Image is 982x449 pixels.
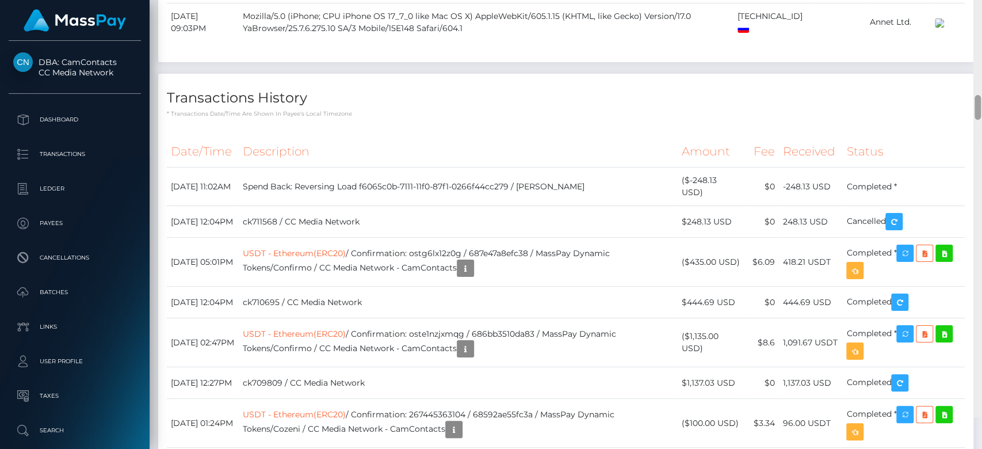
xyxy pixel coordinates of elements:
a: Cancellations [9,243,141,272]
td: $0 [744,287,778,318]
a: Payees [9,209,141,238]
a: Taxes [9,382,141,410]
td: ($1,135.00 USD) [678,318,744,367]
td: ck709809 / CC Media Network [239,367,678,399]
a: Transactions [9,140,141,169]
p: Taxes [13,387,136,405]
a: USDT - Ethereum(ERC20) [243,329,346,339]
a: Dashboard [9,105,141,134]
a: USDT - Ethereum(ERC20) [243,409,346,420]
td: / Confirmation: ostg6lx12z0g / 687e47a8efc38 / MassPay Dynamic Tokens/Confirmo / CC Media Network... [239,238,678,287]
p: * Transactions date/time are shown in payee's local timezone [167,109,965,118]
th: Fee [744,136,778,168]
th: Description [239,136,678,168]
h4: Transactions History [167,88,965,108]
td: Completed * [842,399,965,448]
p: Transactions [13,146,136,163]
td: ck710695 / CC Media Network [239,287,678,318]
td: Mozilla/5.0 (iPhone; CPU iPhone OS 17_7_0 like Mac OS X) AppleWebKit/605.1.15 (KHTML, like Gecko)... [239,3,733,41]
td: Completed * [842,168,965,206]
th: Received [778,136,842,168]
td: 1,091.67 USDT [778,318,842,367]
td: / Confirmation: oste1nzjxmqg / 686bb3510da83 / MassPay Dynamic Tokens/Confirmo / CC Media Network... [239,318,678,367]
p: Cancellations [13,249,136,267]
td: Cancelled [842,206,965,238]
p: User Profile [13,353,136,370]
p: Batches [13,284,136,301]
td: $3.34 [744,399,778,448]
p: Search [13,422,136,439]
td: ($100.00 USD) [678,399,744,448]
td: $0 [744,168,778,206]
span: DBA: CamContacts CC Media Network [9,57,141,78]
td: [DATE] 02:47PM [167,318,239,367]
td: ($435.00 USD) [678,238,744,287]
td: / Confirmation: 267445363104 / 68592ae55fc3a / MassPay Dynamic Tokens/Cozeni / CC Media Network -... [239,399,678,448]
td: [DATE] 12:04PM [167,287,239,318]
td: $8.6 [744,318,778,367]
th: Status [842,136,965,168]
td: Completed [842,287,965,318]
td: [DATE] 12:27PM [167,367,239,399]
td: $1,137.03 USD [678,367,744,399]
td: 418.21 USDT [778,238,842,287]
a: Search [9,416,141,445]
td: 96.00 USDT [778,399,842,448]
td: [DATE] 09:03PM [167,3,239,41]
img: ru.png [738,25,749,33]
td: [TECHNICAL_ID] [733,3,815,41]
td: ($-248.13 USD) [678,168,744,206]
img: CC Media Network [13,52,33,72]
td: $6.09 [744,238,778,287]
th: Date/Time [167,136,239,168]
p: Dashboard [13,111,136,128]
th: Amount [678,136,744,168]
td: $0 [744,206,778,238]
a: User Profile [9,347,141,376]
td: 444.69 USD [778,287,842,318]
td: Spend Back: Reversing Load f6065c0b-7111-11f0-87f1-0266f44cc279 / [PERSON_NAME] [239,168,678,206]
td: -248.13 USD [778,168,842,206]
td: Completed * [842,318,965,367]
a: Ledger [9,174,141,203]
img: 200x100 [935,18,944,28]
td: Completed [842,367,965,399]
a: Batches [9,278,141,307]
a: Links [9,313,141,341]
td: 248.13 USD [778,206,842,238]
td: $0 [744,367,778,399]
td: [DATE] 11:02AM [167,168,239,206]
td: 1,137.03 USD [778,367,842,399]
td: $444.69 USD [678,287,744,318]
td: [DATE] 05:01PM [167,238,239,287]
td: ck711568 / CC Media Network [239,206,678,238]
td: [DATE] 12:04PM [167,206,239,238]
p: Payees [13,215,136,232]
a: USDT - Ethereum(ERC20) [243,248,346,258]
td: [DATE] 01:24PM [167,399,239,448]
p: Links [13,318,136,336]
td: Annet Ltd. [866,3,931,41]
p: Ledger [13,180,136,197]
td: Completed * [842,238,965,287]
img: MassPay Logo [24,9,126,32]
td: $248.13 USD [678,206,744,238]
